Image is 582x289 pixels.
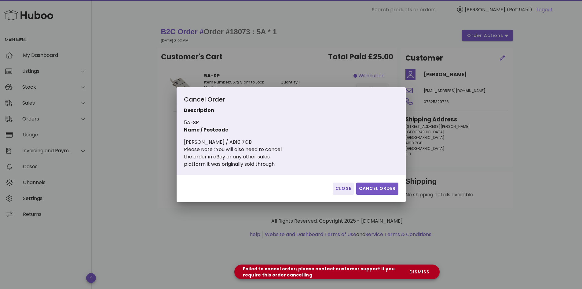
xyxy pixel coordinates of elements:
[404,266,434,278] button: dismiss
[356,183,398,195] button: Cancel Order
[184,126,321,134] p: Name / Postcode
[333,183,354,195] button: Close
[335,185,351,192] span: Close
[184,94,321,168] div: 5A-SP [PERSON_NAME] / AB10 7GB
[359,185,396,192] span: Cancel Order
[184,94,321,107] div: Cancel Order
[239,266,404,278] div: Failed to cancel order; please contact customer support if you require this order cancelling
[409,269,430,275] span: dismiss
[184,107,321,114] p: Description
[184,146,321,168] div: Please Note : You will also need to cancel the order in eBay or any other sales platform it was o...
